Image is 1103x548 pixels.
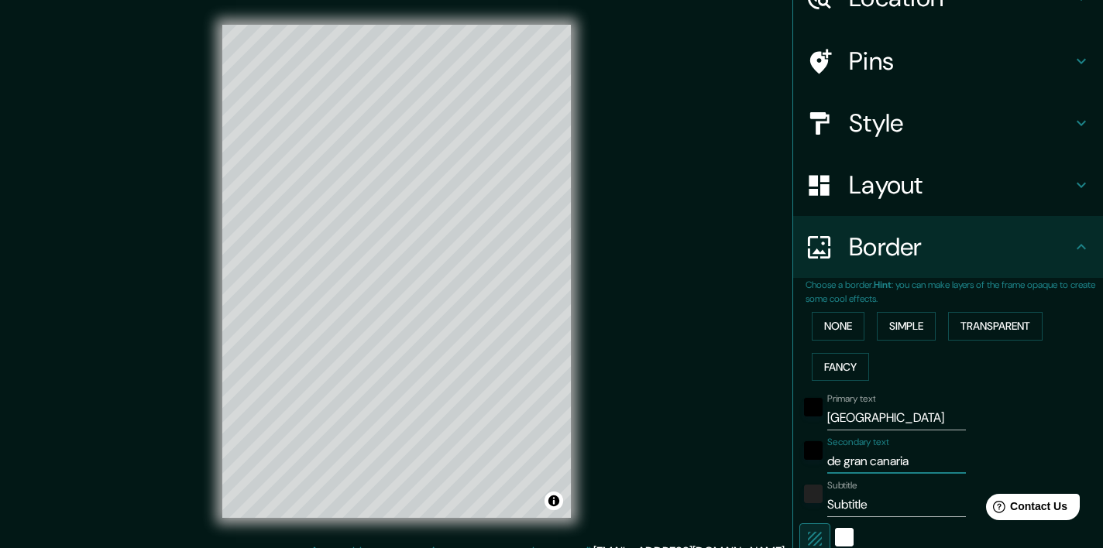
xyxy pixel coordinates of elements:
[804,485,823,503] button: color-222222
[804,398,823,416] button: black
[545,491,563,510] button: Toggle attribution
[812,353,869,382] button: Fancy
[827,436,889,449] label: Secondary text
[793,216,1103,278] div: Border
[948,312,1043,341] button: Transparent
[965,488,1086,531] iframe: Help widget launcher
[806,278,1103,306] p: Choose a border. : you can make layers of the frame opaque to create some cool effects.
[849,170,1072,200] h4: Layout
[835,528,854,546] button: white
[849,46,1072,77] h4: Pins
[812,312,864,341] button: None
[793,92,1103,154] div: Style
[793,154,1103,216] div: Layout
[827,392,875,406] label: Primary text
[849,108,1072,139] h4: Style
[804,441,823,460] button: black
[849,231,1072,262] h4: Border
[793,30,1103,92] div: Pins
[827,479,857,492] label: Subtitle
[874,279,892,291] b: Hint
[877,312,936,341] button: Simple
